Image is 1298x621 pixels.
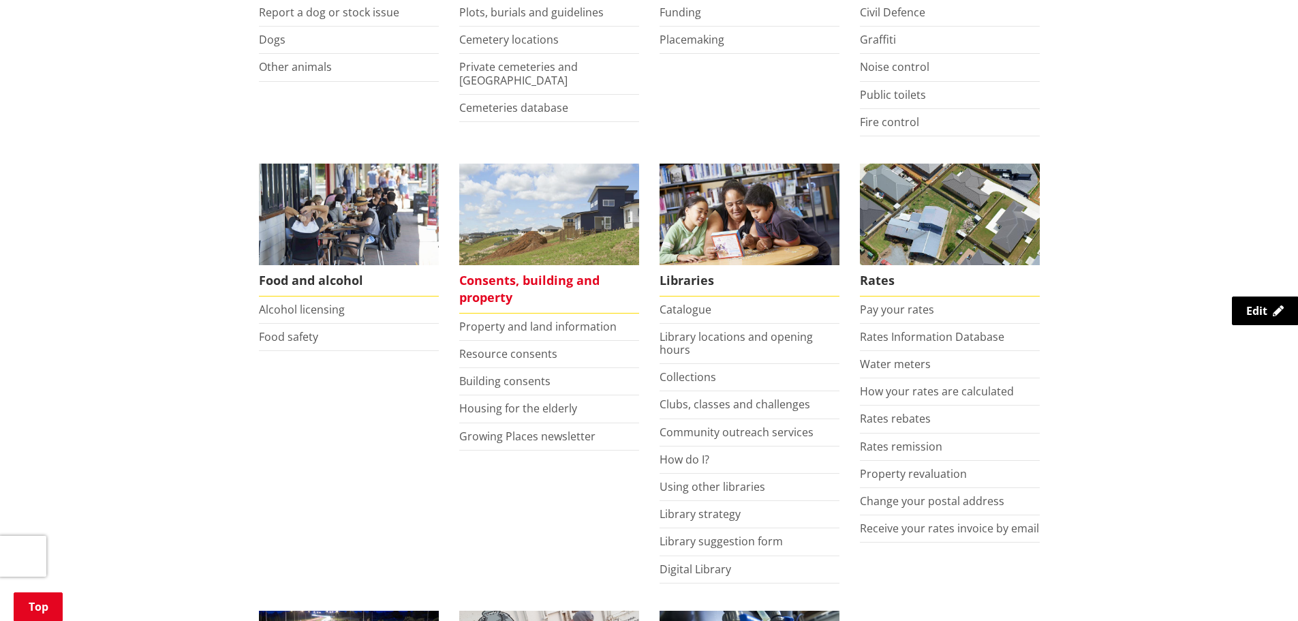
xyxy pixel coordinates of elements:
a: Alcohol licensing [259,302,345,317]
a: Other animals [259,59,332,74]
a: Graffiti [860,32,896,47]
a: How your rates are calculated [860,384,1014,399]
a: Rates remission [860,439,942,454]
a: Water meters [860,357,931,372]
a: New Pokeno housing development Consents, building and property [459,164,639,314]
a: Private cemeteries and [GEOGRAPHIC_DATA] [459,59,578,87]
a: Resource consents [459,346,557,361]
a: Dogs [259,32,285,47]
a: Cemeteries database [459,100,568,115]
a: Library suggestion form [660,534,783,549]
a: Library locations and opening hours [660,329,813,357]
img: Land and property thumbnail [459,164,639,265]
span: Rates [860,265,1040,297]
a: Pay your rates online Rates [860,164,1040,297]
a: Food safety [259,329,318,344]
a: Library membership is free to everyone who lives in the Waikato district. Libraries [660,164,839,297]
a: Housing for the elderly [459,401,577,416]
a: Library strategy [660,506,741,521]
a: Noise control [860,59,929,74]
a: Food and Alcohol in the Waikato Food and alcohol [259,164,439,297]
a: Clubs, classes and challenges [660,397,810,412]
span: Consents, building and property [459,265,639,314]
a: Rates Information Database [860,329,1004,344]
a: Building consents [459,374,551,389]
a: Change your postal address [860,494,1004,509]
a: Plots, burials and guidelines [459,5,604,20]
a: Receive your rates invoice by email [860,521,1039,536]
a: Funding [660,5,701,20]
a: Report a dog or stock issue [259,5,399,20]
a: Rates rebates [860,411,931,426]
a: Edit [1232,297,1298,325]
a: Placemaking [660,32,724,47]
a: Cemetery locations [459,32,559,47]
a: Collections [660,369,716,384]
a: Fire control [860,115,919,130]
img: Food and Alcohol in the Waikato [259,164,439,265]
a: Growing Places newsletter [459,429,596,444]
img: Waikato District Council libraries [660,164,839,265]
a: Using other libraries [660,479,765,494]
a: Civil Defence [860,5,925,20]
iframe: Messenger Launcher [1235,564,1284,613]
span: Food and alcohol [259,265,439,297]
a: Pay your rates [860,302,934,317]
a: Community outreach services [660,425,814,440]
span: Edit [1246,303,1267,318]
a: Digital Library [660,562,731,577]
img: Rates-thumbnail [860,164,1040,265]
a: Public toilets [860,87,926,102]
a: How do I? [660,452,709,467]
a: Top [14,592,63,621]
a: Property and land information [459,319,617,334]
span: Libraries [660,265,839,297]
a: Catalogue [660,302,711,317]
a: Property revaluation [860,466,967,481]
